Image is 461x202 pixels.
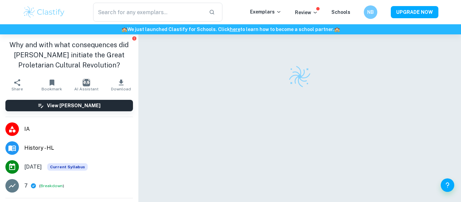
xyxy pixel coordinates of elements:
[364,5,377,19] button: NB
[83,79,90,86] img: AI Assistant
[334,27,340,32] span: 🏫
[47,163,88,171] span: Current Syllabus
[93,3,204,22] input: Search for any exemplars...
[250,8,281,16] p: Exemplars
[24,182,28,190] p: 7
[295,9,318,16] p: Review
[1,26,460,33] h6: We just launched Clastify for Schools. Click to learn how to become a school partner.
[24,163,42,171] span: [DATE]
[391,6,438,18] button: UPGRADE NOW
[47,163,88,171] div: This exemplar is based on the current syllabus. Feel free to refer to it for inspiration/ideas wh...
[40,183,63,189] button: Breakdown
[74,87,99,91] span: AI Assistant
[34,76,69,94] button: Bookmark
[441,178,454,192] button: Help and Feedback
[111,87,131,91] span: Download
[24,144,133,152] span: History - HL
[69,76,104,94] button: AI Assistant
[5,100,133,111] button: View [PERSON_NAME]
[11,87,23,91] span: Share
[24,125,133,133] span: IA
[367,8,375,16] h6: NB
[42,87,62,91] span: Bookmark
[132,36,137,41] button: Report issue
[288,65,311,88] img: Clastify logo
[5,40,133,70] h1: Why and with what consequences did [PERSON_NAME] initiate the Great Proletarian Cultural Revolution?
[121,27,127,32] span: 🏫
[23,5,65,19] img: Clastify logo
[47,102,101,109] h6: View [PERSON_NAME]
[39,183,64,189] span: ( )
[230,27,240,32] a: here
[104,76,138,94] button: Download
[331,9,350,15] a: Schools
